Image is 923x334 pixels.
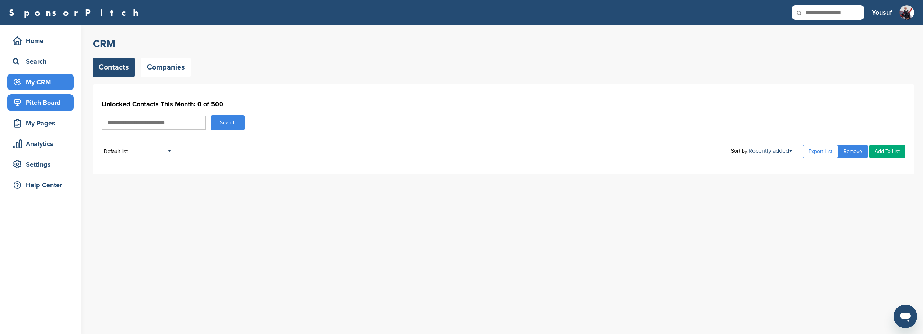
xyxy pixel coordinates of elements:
a: Home [7,32,74,49]
div: My Pages [11,117,74,130]
a: Search [7,53,74,70]
a: Add To List [869,145,905,158]
a: Analytics [7,135,74,152]
a: Yousuf [872,4,892,21]
div: Home [11,34,74,47]
a: Companies [141,58,191,77]
a: Export List [803,145,838,158]
div: Help Center [11,178,74,192]
div: Search [11,55,74,68]
div: Default list [102,145,175,158]
h1: Unlocked Contacts This Month: 0 of 500 [102,97,905,111]
a: Settings [7,156,74,173]
a: My Pages [7,115,74,132]
a: Recently added [748,147,792,154]
a: Contacts [93,58,135,77]
div: Pitch Board [11,96,74,109]
h3: Yousuf [872,7,892,18]
a: Pitch Board [7,94,74,111]
a: My CRM [7,74,74,90]
a: SponsorPitch [9,8,143,17]
div: Analytics [11,137,74,150]
div: Settings [11,158,74,171]
img: Screenshot 2025 07 23 at 09.45.12 [899,5,914,28]
a: Help Center [7,177,74,193]
div: My CRM [11,75,74,89]
iframe: Button to launch messaging window [894,305,917,328]
button: Search [211,115,245,130]
h2: CRM [93,37,914,50]
a: Remove [838,145,868,158]
div: Sort by: [731,148,792,154]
